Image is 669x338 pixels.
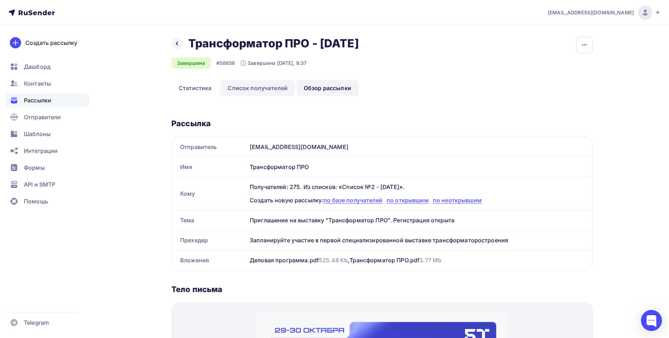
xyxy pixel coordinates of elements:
[172,230,247,250] div: Прехедер
[12,238,241,266] p: В мероприятии участвуют крупнейшие производители трансформаторного оборудования, сервисные компан...
[24,163,45,172] span: Формы
[12,185,147,191] strong: 2. Демонстрация технических возможностей компаний
[171,284,593,294] div: Тело письма
[433,197,482,204] span: по неоткрывшим
[12,137,241,151] strong: на территории выставочной площадки "[GEOGRAPHIC_DATA]".
[250,196,584,204] div: Создать новую рассылку:
[171,119,593,128] div: Рассылка
[296,80,359,96] a: Обзор рассылки
[323,197,382,204] span: по базе получателей
[241,60,307,67] div: Завершена [DATE], 9:37
[250,256,349,264] div: Деловая программа.pdf ,
[83,218,169,225] span: О ПАРТНЕРАХ И УЧАСТНИКАХ
[6,93,89,107] a: Рассылки
[247,137,592,157] div: [EMAIL_ADDRESS][DOMAIN_NAME]
[12,131,241,151] p: Приглашаем Вас принять участие в промышленной выставке , которая пройдет 2025 года
[101,158,151,164] span: ЦЕЛИ ВЫСТАВКИ
[548,6,661,20] a: [EMAIL_ADDRESS][DOMAIN_NAME]
[247,210,592,230] div: Приглашение на выставку "Трансформатор ПРО". Регистрация открыта
[419,257,441,264] span: 3.77 Mb
[24,79,51,88] span: Контакты
[93,231,209,238] strong: «Дельта Трафо», ХК «ЭРСО», ООО «Изолятор».
[12,120,241,124] p: Уважаемые партнеры!
[172,177,247,210] div: Кому
[24,113,61,121] span: Отправители
[172,210,247,230] div: Тема
[6,127,89,141] a: Шаблоны
[6,161,89,175] a: Формы
[24,96,51,104] span: Рассылки
[188,36,359,50] h2: Трансформатор ПРО - [DATE]
[216,60,235,67] div: #58656
[6,76,89,90] a: Контакты
[25,39,77,47] div: Создать рассылку
[12,178,241,185] p: на новой специализированной площадке
[12,171,168,178] strong: 1. Объединение участников отрасли трансформаторостроения
[24,62,51,71] span: Дашборд
[31,137,94,144] strong: с [DATE] по [DATE]
[24,180,55,189] span: API и SMTP
[24,318,49,327] span: Telegram
[12,231,241,238] p: Партнеры мероприятия – компания
[247,157,592,177] div: Трансформатор ПРО
[220,80,295,96] a: Список получателей
[171,58,211,69] div: Завершена
[24,130,51,138] span: Шаблоны
[387,197,429,204] span: по открывшим
[247,230,592,250] div: Запланируйте участие в первой специализированной выставке трансформаторостроения
[548,9,634,16] span: [EMAIL_ADDRESS][DOMAIN_NAME]
[172,157,247,177] div: Имя
[171,80,219,96] a: Статистика
[162,131,218,137] strong: "Трансформатор ПРО"
[319,257,348,264] span: 525.48 Kb
[137,205,179,211] a: В ПРЕЗЕНТАЦИИ
[24,147,58,155] span: Интеграции
[250,183,584,191] div: Получателей: 275. Из списков: «Список №2 - [DATE]».
[24,197,48,205] span: Помощь
[12,206,241,211] p: ПОДРОБНЕЕ О ВЫСТАВКЕ
[349,256,441,264] div: Трансформатор ПРО.pdf
[12,192,106,198] strong: 3. Обмен профессиональным опытом
[6,60,89,74] a: Дашборд
[172,137,247,157] div: Отправитель
[172,250,247,270] div: Вложения
[6,110,89,124] a: Отправители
